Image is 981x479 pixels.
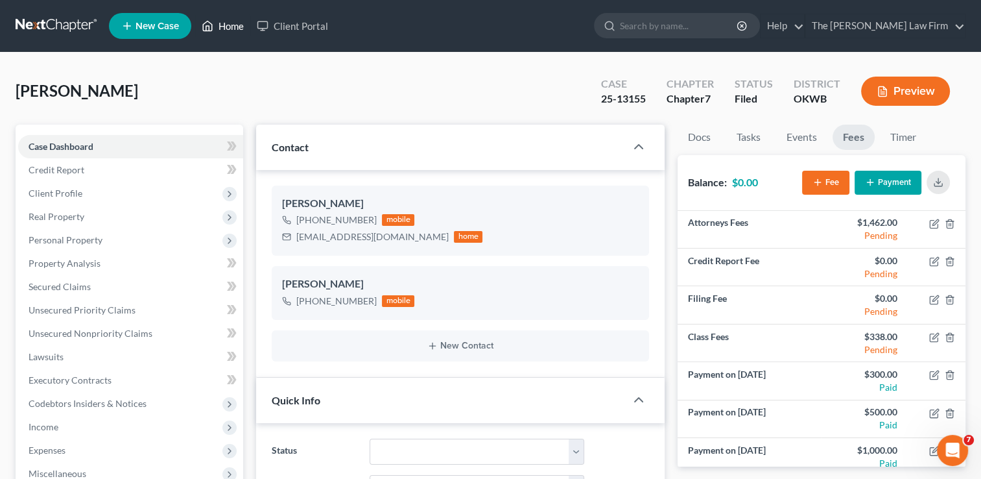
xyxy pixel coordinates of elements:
[832,343,897,356] div: Pending
[29,164,84,175] span: Credit Report
[296,230,449,243] div: [EMAIL_ADDRESS][DOMAIN_NAME]
[29,281,91,292] span: Secured Claims
[678,211,821,249] td: Attorneys Fees
[832,267,897,280] div: Pending
[296,214,377,227] div: [PHONE_NUMBER]
[832,216,897,229] div: $1,462.00
[880,125,927,150] a: Timer
[382,295,414,307] div: mobile
[296,295,377,308] div: [PHONE_NUMBER]
[832,381,897,394] div: Paid
[832,254,897,267] div: $0.00
[272,141,309,153] span: Contact
[18,158,243,182] a: Credit Report
[833,125,875,150] a: Fees
[29,234,102,245] span: Personal Property
[678,362,821,400] td: Payment on [DATE]
[601,77,646,92] div: Case
[29,188,82,199] span: Client Profile
[832,229,897,242] div: Pending
[832,406,897,419] div: $500.00
[29,421,58,432] span: Income
[29,258,100,269] span: Property Analysis
[282,276,639,292] div: [PERSON_NAME]
[29,445,65,456] span: Expenses
[963,435,974,445] span: 7
[678,249,821,286] td: Credit Report Fee
[667,92,714,106] div: Chapter
[688,176,727,188] strong: Balance:
[678,324,821,362] td: Class Fees
[250,14,335,38] a: Client Portal
[832,368,897,381] div: $300.00
[794,77,840,92] div: District
[18,369,243,392] a: Executory Contracts
[601,92,646,106] div: 25-13155
[667,77,714,92] div: Chapter
[794,92,840,106] div: OKWB
[29,375,112,386] span: Executory Contracts
[195,14,250,38] a: Home
[29,141,93,152] span: Case Dashboard
[802,171,849,195] button: Fee
[805,14,965,38] a: The [PERSON_NAME] Law Firm
[454,231,482,243] div: home
[29,468,86,479] span: Miscellaneous
[282,341,639,351] button: New Contact
[832,292,897,305] div: $0.00
[855,171,921,195] button: Payment
[18,322,243,345] a: Unsecured Nonpriority Claims
[735,92,773,106] div: Filed
[832,457,897,470] div: Paid
[29,328,152,339] span: Unsecured Nonpriority Claims
[18,252,243,275] a: Property Analysis
[18,135,243,158] a: Case Dashboard
[678,438,821,476] td: Payment on [DATE]
[732,176,758,188] strong: $0.00
[761,14,804,38] a: Help
[29,304,136,315] span: Unsecured Priority Claims
[29,351,64,362] span: Lawsuits
[832,419,897,432] div: Paid
[18,299,243,322] a: Unsecured Priority Claims
[18,275,243,299] a: Secured Claims
[29,398,147,409] span: Codebtors Insiders & Notices
[832,444,897,457] div: $1,000.00
[282,196,639,212] div: [PERSON_NAME]
[832,305,897,318] div: Pending
[272,394,320,406] span: Quick Info
[620,14,739,38] input: Search by name...
[937,435,968,466] iframe: Intercom live chat
[735,77,773,92] div: Status
[726,125,771,150] a: Tasks
[678,400,821,437] td: Payment on [DATE]
[678,286,821,324] td: Filing Fee
[678,125,721,150] a: Docs
[705,92,711,104] span: 7
[265,439,362,465] label: Status
[18,345,243,369] a: Lawsuits
[382,214,414,226] div: mobile
[776,125,827,150] a: Events
[861,77,950,106] button: Preview
[16,81,138,100] span: [PERSON_NAME]
[832,330,897,343] div: $338.00
[29,211,84,222] span: Real Property
[136,21,179,31] span: New Case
